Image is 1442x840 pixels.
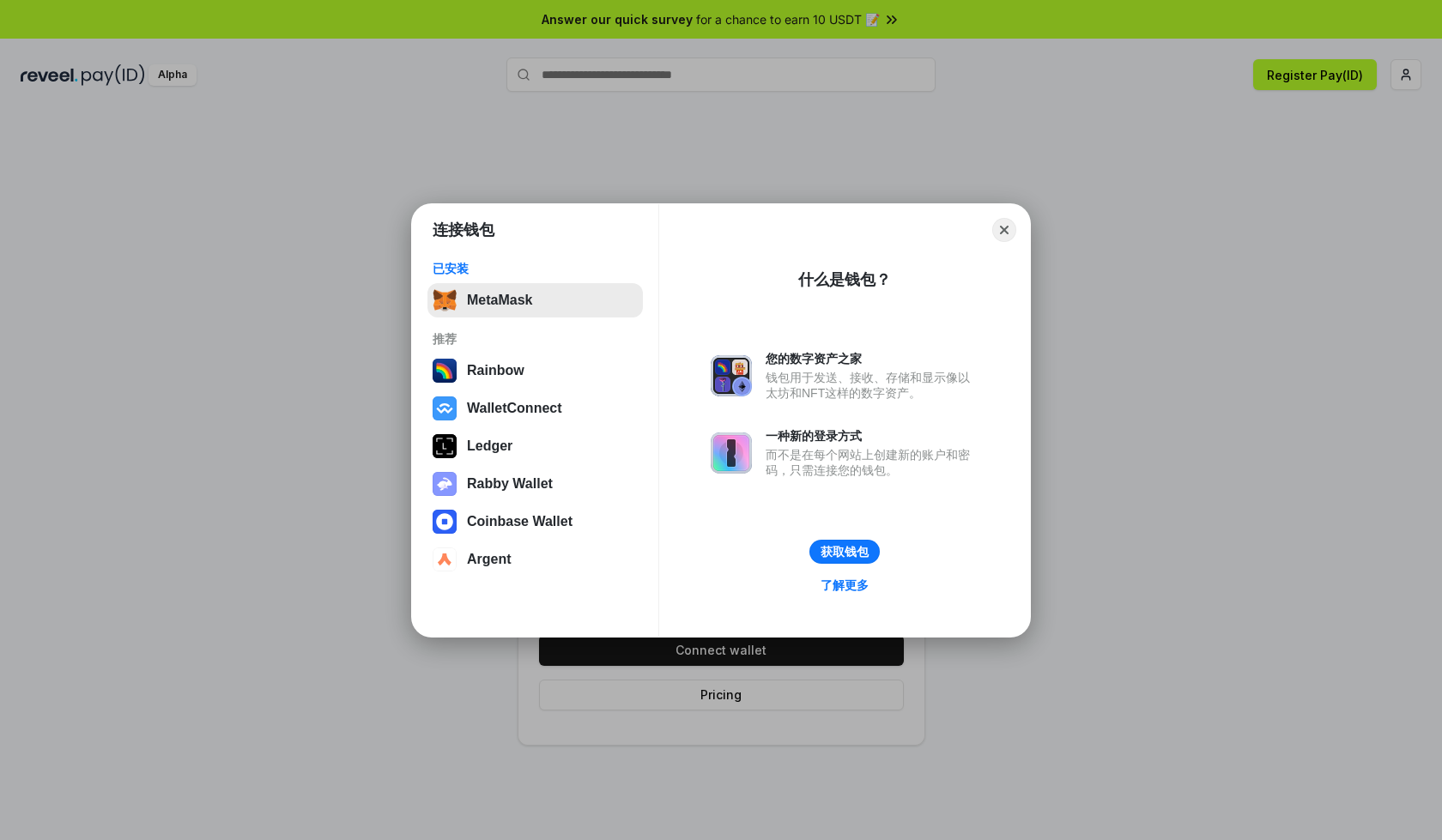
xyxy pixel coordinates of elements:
[433,396,457,420] img: svg+xml,%3Csvg%20width%3D%2228%22%20height%3D%2228%22%20viewBox%3D%220%200%2028%2028%22%20fill%3D...
[467,401,562,416] div: WalletConnect
[821,577,869,593] div: 了解更多
[427,391,643,426] button: WalletConnect
[992,218,1016,242] button: Close
[427,283,643,317] button: MetaMask
[433,434,457,458] img: svg+xml,%3Csvg%20xmlns%3D%22http%3A%2F%2Fwww.w3.org%2F2000%2Fsvg%22%20width%3D%2228%22%20height%3...
[433,261,638,276] div: 已安装
[433,547,457,571] img: svg+xml,%3Csvg%20width%3D%2228%22%20height%3D%2228%22%20viewBox%3D%220%200%2028%2028%22%20fill%3D...
[433,331,638,347] div: 推荐
[467,476,553,492] div: Rabby Wallet
[766,447,978,478] div: 而不是在每个网站上创建新的账户和密码，只需连接您的钱包。
[467,514,573,529] div: Coinbase Wallet
[711,432,752,474] img: svg+xml,%3Csvg%20xmlns%3D%22http%3A%2F%2Fwww.w3.org%2F2000%2Fsvg%22%20fill%3D%22none%22%20viewBox...
[766,370,978,401] div: 钱包用于发送、接收、存储和显示像以太坊和NFT这样的数字资产。
[467,363,524,378] div: Rainbow
[427,354,643,388] button: Rainbow
[766,428,978,444] div: 一种新的登录方式
[433,359,457,383] img: svg+xml,%3Csvg%20width%3D%22120%22%20height%3D%22120%22%20viewBox%3D%220%200%20120%20120%22%20fil...
[427,467,643,501] button: Rabby Wallet
[798,269,891,290] div: 什么是钱包？
[427,429,643,463] button: Ledger
[810,574,879,596] a: 了解更多
[467,438,512,454] div: Ledger
[427,505,643,539] button: Coinbase Wallet
[467,552,512,567] div: Argent
[711,355,752,396] img: svg+xml,%3Csvg%20xmlns%3D%22http%3A%2F%2Fwww.w3.org%2F2000%2Fsvg%22%20fill%3D%22none%22%20viewBox...
[467,293,532,308] div: MetaMask
[427,542,643,577] button: Argent
[433,220,494,240] h1: 连接钱包
[433,472,457,496] img: svg+xml,%3Csvg%20xmlns%3D%22http%3A%2F%2Fwww.w3.org%2F2000%2Fsvg%22%20fill%3D%22none%22%20viewBox...
[433,510,457,534] img: svg+xml,%3Csvg%20width%3D%2228%22%20height%3D%2228%22%20viewBox%3D%220%200%2028%2028%22%20fill%3D...
[766,351,978,366] div: 您的数字资产之家
[433,288,457,312] img: svg+xml,%3Csvg%20fill%3D%22none%22%20height%3D%2233%22%20viewBox%3D%220%200%2035%2033%22%20width%...
[809,540,880,564] button: 获取钱包
[821,544,869,559] div: 获取钱包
